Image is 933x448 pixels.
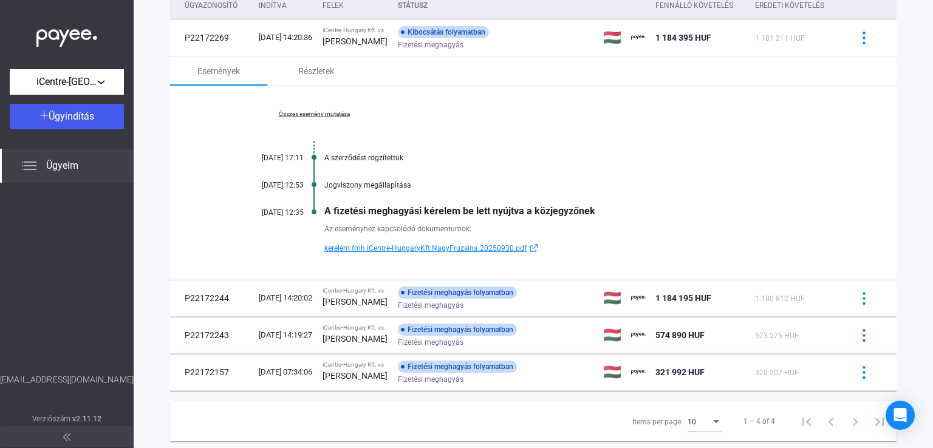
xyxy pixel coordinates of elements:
strong: v2.11.12 [72,415,101,423]
span: 1 181 211 HUF [755,34,805,42]
img: more-blue [858,292,870,305]
button: Previous page [819,409,843,433]
button: more-blue [851,322,877,348]
img: payee-logo [631,328,646,342]
td: 🇭🇺 [598,317,626,353]
span: 1 180 812 HUF [755,294,805,303]
img: external-link-blue [527,243,541,253]
img: white-payee-white-dot.svg [36,22,97,47]
img: more-blue [858,329,870,342]
a: Összes esemény mutatása [231,110,397,118]
span: 321 992 HUF [655,367,705,377]
a: kerelem.fmh.iCentre-HungaryKft.NagyFruzsina.20250930.pdfexternal-link-blue [324,241,836,256]
mat-select: Items per page: [688,414,722,429]
button: iCentre-[GEOGRAPHIC_DATA] Kft. [10,69,124,95]
strong: [PERSON_NAME] [323,36,388,46]
strong: [PERSON_NAME] [323,334,388,344]
div: [DATE] 12:53 [231,181,304,189]
div: [DATE] 17:11 [231,154,304,162]
span: Fizetési meghagyás [398,38,463,52]
span: 573 275 HUF [755,331,799,340]
td: 🇭🇺 [598,280,626,316]
img: list.svg [22,158,36,173]
button: Last page [867,409,892,433]
div: Fizetési meghagyás folyamatban [398,324,517,336]
img: plus-white.svg [40,111,49,120]
div: Open Intercom Messenger [886,401,915,430]
div: Jogviszony megállapítása [324,181,836,189]
div: iCentre-Hungary Kft. vs [323,287,388,294]
span: Ügyeim [46,158,78,173]
strong: [PERSON_NAME] [323,371,388,381]
div: [DATE] 12:35 [231,208,304,217]
span: 320 207 HUF [755,368,799,377]
div: iCentre-Hungary Kft. vs [323,27,388,34]
div: [DATE] 14:19:27 [259,329,313,341]
button: more-blue [851,359,877,385]
div: [DATE] 07:34:06 [259,366,313,378]
div: Az eseményhez kapcsolódó dokumentumok: [324,223,836,235]
span: 1 184 195 HUF [655,293,711,303]
span: 10 [688,418,696,426]
div: iCentre-Hungary Kft. vs [323,361,388,368]
td: 🇭🇺 [598,19,626,56]
td: 🇭🇺 [598,354,626,390]
img: more-blue [858,32,870,44]
button: Ügyindítás [10,104,124,129]
span: Fizetési meghagyás [398,298,463,313]
span: 574 890 HUF [655,330,705,340]
div: Események [197,64,240,78]
span: Fizetési meghagyás [398,372,463,387]
div: A fizetési meghagyási kérelem be lett nyújtva a közjegyzőnek [324,205,836,217]
div: A szerződést rögzítettük [324,154,836,162]
img: arrow-double-left-grey.svg [63,433,70,441]
button: more-blue [851,25,877,50]
img: more-blue [858,366,870,379]
img: payee-logo [631,365,646,379]
div: 1 – 4 of 4 [743,414,775,429]
strong: [PERSON_NAME] [323,297,388,307]
img: payee-logo [631,291,646,305]
span: Fizetési meghagyás [398,335,463,350]
div: Fizetési meghagyás folyamatban [398,361,517,373]
button: more-blue [851,285,877,311]
span: iCentre-[GEOGRAPHIC_DATA] Kft. [36,75,97,89]
div: [DATE] 14:20:02 [259,292,313,304]
div: Kibocsátás folyamatban [398,26,489,38]
td: P22172244 [170,280,254,316]
button: First page [795,409,819,433]
div: Részletek [298,64,334,78]
span: 1 184 395 HUF [655,33,711,42]
div: Fizetési meghagyás folyamatban [398,287,517,299]
td: P22172157 [170,354,254,390]
div: iCentre-Hungary Kft. vs [323,324,388,331]
span: Ügyindítás [49,110,94,122]
span: kerelem.fmh.iCentre-HungaryKft.NagyFruzsina.20250930.pdf [324,241,527,256]
button: Next page [843,409,867,433]
td: P22172269 [170,19,254,56]
div: Items per page: [632,415,683,429]
img: payee-logo [631,30,646,45]
td: P22172243 [170,317,254,353]
div: [DATE] 14:20:36 [259,32,313,44]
